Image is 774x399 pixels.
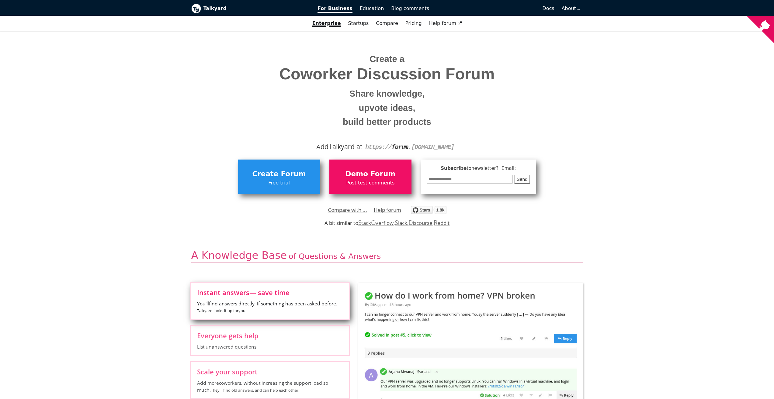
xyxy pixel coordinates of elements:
a: Compare with ... [328,205,367,215]
a: Slack [395,219,407,226]
h2: A Knowledge Base [191,249,583,263]
span: Help forum [429,20,462,26]
a: Help forum [425,18,466,29]
span: Create a [370,54,404,64]
span: to newsletter ? Email: [467,166,516,171]
span: Add more coworkers , without increasing the support load so much. [197,380,343,394]
span: List unanswered questions. [197,343,343,350]
span: For Business [318,5,352,13]
small: Talkyard looks it up for you . [197,308,246,313]
a: StackOverflow [358,219,394,226]
small: They'll find old answers, and can help each other. [211,387,299,393]
div: Add alkyard at [196,142,578,152]
a: Blog comments [387,3,433,14]
span: Demo Forum [332,168,408,180]
span: Docs [542,5,554,11]
small: upvote ideas, [196,101,578,115]
span: D [408,218,413,227]
span: S [358,218,362,227]
span: Post test comments [332,179,408,187]
span: Coworker Discussion Forum [196,65,578,83]
a: About [562,5,579,11]
span: Instant answers — save time [197,289,343,296]
a: Startups [345,18,373,29]
a: Compare [376,20,398,26]
span: You'll find answers directly, if something has been asked before. [197,300,343,314]
a: Docs [433,3,558,14]
a: Demo ForumPost test comments [329,160,411,194]
small: Share knowledge, [196,87,578,101]
a: Pricing [402,18,425,29]
img: Talkyard logo [191,4,201,13]
a: Enterprise [309,18,345,29]
span: Subscribe [427,165,530,172]
a: Education [356,3,388,14]
span: R [434,218,438,227]
span: Everyone gets help [197,332,343,339]
span: Blog comments [391,5,429,11]
span: of Questions & Answers [289,252,381,261]
strong: forum [392,144,408,151]
a: Create ForumFree trial [238,160,320,194]
span: S [395,218,398,227]
a: Star debiki/talkyard on GitHub [411,207,446,216]
span: Create Forum [241,168,317,180]
span: Scale your support [197,368,343,375]
a: Talkyard logoTalkyard [191,4,309,13]
span: T [328,141,333,152]
span: Free trial [241,179,317,187]
button: Send [514,175,530,184]
a: Discourse [408,219,432,226]
a: Help forum [374,205,401,215]
b: Talkyard [203,5,309,12]
small: build better products [196,115,578,129]
a: Reddit [434,219,449,226]
img: talkyard.svg [411,206,446,214]
span: Education [360,5,384,11]
a: For Business [314,3,356,14]
code: https:// . [DOMAIN_NAME] [365,144,454,151]
span: O [371,218,376,227]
